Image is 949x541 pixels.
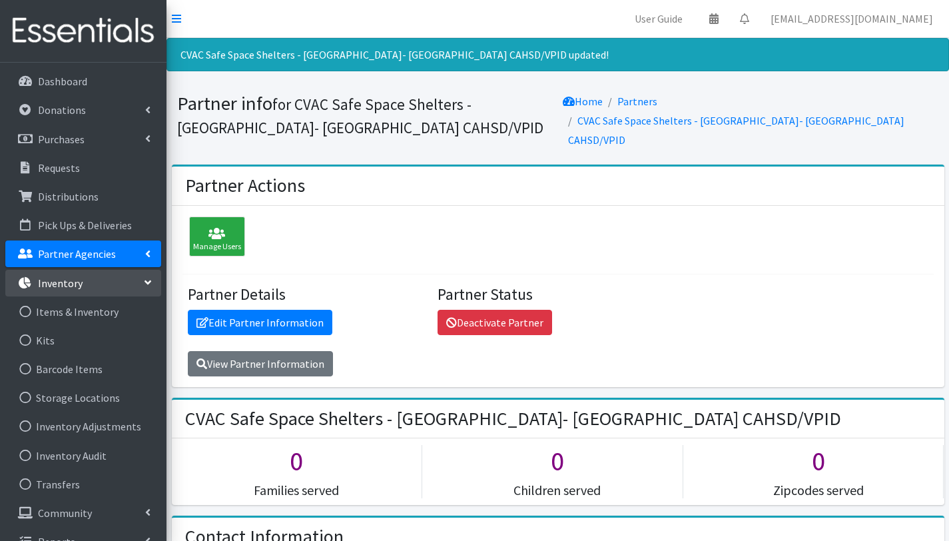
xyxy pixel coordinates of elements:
a: Partners [617,95,657,108]
a: Purchases [5,126,161,153]
p: Pick Ups & Deliveries [38,219,132,232]
a: Requests [5,155,161,181]
h4: Partner Status [438,285,678,304]
p: Donations [38,103,86,117]
h5: Children served [432,482,683,498]
a: Transfers [5,471,161,498]
p: Requests [38,161,80,175]
img: HumanEssentials [5,9,161,53]
h1: 0 [172,445,422,477]
h2: CVAC Safe Space Shelters - [GEOGRAPHIC_DATA]- [GEOGRAPHIC_DATA] CAHSD/VPID [185,408,841,430]
h2: Partner Actions [185,175,305,197]
a: Inventory Adjustments [5,413,161,440]
h4: Partner Details [188,285,428,304]
p: Purchases [38,133,85,146]
h1: Partner info [177,92,553,138]
a: Home [563,95,603,108]
a: Inventory Audit [5,442,161,469]
a: Edit Partner Information [188,310,332,335]
div: CVAC Safe Space Shelters - [GEOGRAPHIC_DATA]- [GEOGRAPHIC_DATA] CAHSD/VPID updated! [166,38,949,71]
a: Inventory [5,270,161,296]
p: Distributions [38,190,99,203]
a: Items & Inventory [5,298,161,325]
h5: Zipcodes served [693,482,944,498]
a: Kits [5,327,161,354]
a: Storage Locations [5,384,161,411]
a: View Partner Information [188,351,333,376]
a: Community [5,500,161,526]
a: CVAC Safe Space Shelters - [GEOGRAPHIC_DATA]- [GEOGRAPHIC_DATA] CAHSD/VPID [568,114,904,147]
a: Deactivate Partner [438,310,552,335]
a: Manage Users [182,232,245,245]
p: Community [38,506,92,520]
h5: Families served [172,482,422,498]
a: Donations [5,97,161,123]
div: Manage Users [189,217,245,257]
p: Partner Agencies [38,247,116,261]
a: Dashboard [5,68,161,95]
a: Distributions [5,183,161,210]
a: [EMAIL_ADDRESS][DOMAIN_NAME] [760,5,944,32]
h1: 0 [432,445,683,477]
h1: 0 [693,445,944,477]
a: Barcode Items [5,356,161,382]
p: Dashboard [38,75,87,88]
a: Partner Agencies [5,241,161,267]
a: User Guide [624,5,693,32]
small: for CVAC Safe Space Shelters - [GEOGRAPHIC_DATA]- [GEOGRAPHIC_DATA] CAHSD/VPID [177,95,543,137]
p: Inventory [38,276,83,290]
a: Pick Ups & Deliveries [5,212,161,239]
